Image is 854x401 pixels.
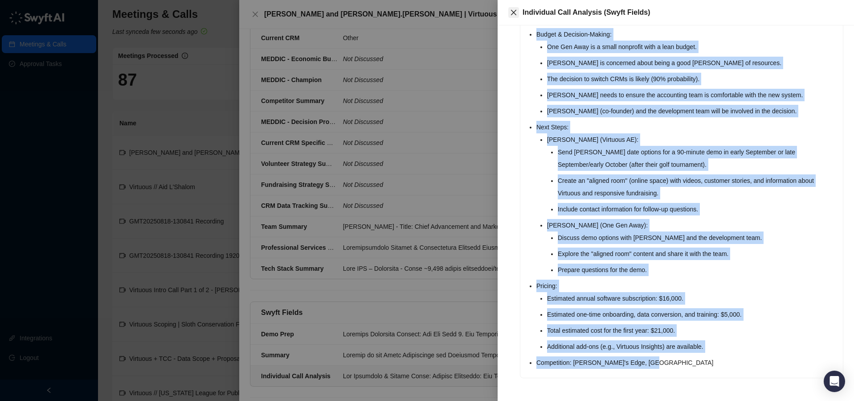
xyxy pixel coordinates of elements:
li: Estimated one-time onboarding, data conversion, and training: $5,000. [547,308,838,321]
li: Additional add-ons (e.g., Virtuous Insights) are available. [547,340,838,353]
span: close [510,9,517,16]
li: [PERSON_NAME] (One Gen Away): [547,219,838,276]
li: [PERSON_NAME] (Virtuous AE): [547,133,838,215]
li: Budget & Decision-Making: [536,28,838,117]
li: Estimated annual software subscription: $16,000. [547,292,838,305]
li: Competition: [PERSON_NAME]'s Edge, [GEOGRAPHIC_DATA] [536,356,838,369]
li: Pricing: [536,280,838,353]
li: Next Steps: [536,121,838,276]
li: [PERSON_NAME] is concerned about being a good [PERSON_NAME] of resources. [547,57,838,69]
li: Discuss demo options with [PERSON_NAME] and the development team. [558,232,838,244]
li: Explore the "aligned room" content and share it with the team. [558,248,838,260]
li: One Gen Away is a small nonprofit with a lean budget. [547,41,838,53]
li: Send [PERSON_NAME] date options for a 90-minute demo in early September or late September/early O... [558,146,838,171]
li: Total estimated cost for the first year: $21,000. [547,324,838,337]
li: Create an "aligned room" (online space) with videos, customer stories, and information about Virt... [558,174,838,199]
div: Open Intercom Messenger [824,371,845,392]
li: Include contact information for follow-up questions. [558,203,838,215]
button: Close [508,7,519,18]
li: Prepare questions for the demo. [558,264,838,276]
div: Individual Call Analysis (Swyft Fields) [523,7,843,18]
li: [PERSON_NAME] needs to ensure the accounting team is comfortable with the new system. [547,89,838,101]
li: The decision to switch CRMs is likely (90% probability). [547,73,838,85]
li: [PERSON_NAME] (co-founder) and the development team will be involved in the decision. [547,105,838,117]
